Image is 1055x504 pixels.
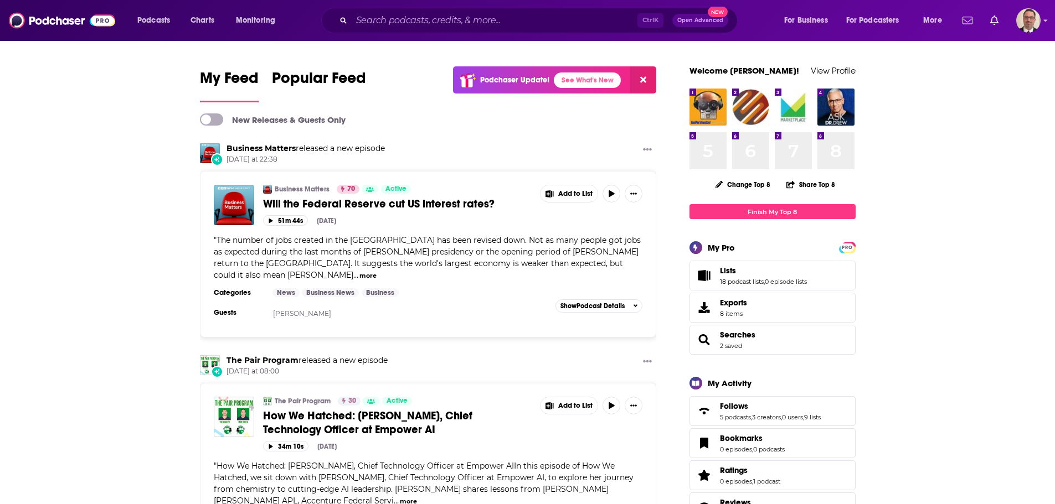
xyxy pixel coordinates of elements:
a: Business Matters [227,143,296,153]
a: 0 episodes [720,445,752,453]
span: Charts [191,13,214,28]
button: open menu [776,12,842,29]
a: See What's New [554,72,621,88]
a: 18 podcast lists [720,278,764,285]
img: Marketplace [775,89,812,126]
span: Ctrl K [637,13,663,28]
span: , [781,413,782,421]
a: Bookmarks [720,433,785,443]
a: My Feed [200,69,259,102]
div: [DATE] [317,443,337,450]
span: [DATE] at 08:00 [227,367,388,376]
a: Popular Feed [272,69,366,102]
img: User Profile [1016,8,1041,33]
span: Exports [720,298,747,308]
img: Business Matters [200,143,220,163]
button: open menu [130,12,184,29]
span: Follows [720,401,748,411]
button: Share Top 8 [786,174,836,195]
a: 0 episodes [720,477,752,485]
a: Business Matters [263,185,272,194]
span: Open Advanced [677,18,723,23]
span: , [752,477,753,485]
h3: Guests [214,308,264,317]
span: 70 [347,184,355,195]
a: PRO [841,243,854,251]
a: Welcome [PERSON_NAME]! [689,65,799,76]
button: open menu [228,12,290,29]
div: Search podcasts, credits, & more... [332,8,748,33]
span: Ratings [689,460,856,490]
img: Will the Federal Reserve cut US interest rates? [214,185,254,225]
a: 5 podcasts [720,413,751,421]
span: How We Hatched: [PERSON_NAME], Chief Technology Officer at Empower AI [263,409,472,437]
span: More [923,13,942,28]
a: 3 creators [752,413,781,421]
a: New Releases & Guests Only [200,113,346,126]
div: New Episode [211,366,223,378]
h3: released a new episode [227,355,388,366]
span: My Feed [200,69,259,94]
a: Ratings [693,467,716,483]
span: For Podcasters [846,13,899,28]
p: Podchaser Update! [480,75,549,85]
button: Open AdvancedNew [672,14,728,27]
span: Show Podcast Details [560,302,625,310]
a: 70 [337,185,359,194]
a: Business News [302,288,359,297]
span: Add to List [558,402,593,410]
span: , [751,413,752,421]
span: Active [385,184,406,195]
span: Will the Federal Reserve cut US interest rates? [263,197,495,211]
span: The number of jobs created in the [GEOGRAPHIC_DATA] has been revised down. Not as many people got... [214,235,641,280]
a: 9 lists [804,413,821,421]
a: 0 podcasts [753,445,785,453]
a: Ratings [720,465,780,475]
a: Will the Federal Reserve cut US interest rates? [263,197,532,211]
a: 2 saved [720,342,742,350]
button: Show More Button [639,355,656,369]
a: Charts [183,12,221,29]
span: Monitoring [236,13,275,28]
span: Searches [720,330,755,340]
div: My Pro [708,242,735,253]
img: How We Hatched: Jennifer Sample, Chief Technology Officer at Empower AI [214,397,254,437]
span: New [708,7,728,17]
a: Business Matters [275,185,330,194]
button: ShowPodcast Details [555,299,643,313]
span: Logged in as PercPodcast [1016,8,1041,33]
img: Podchaser - Follow, Share and Rate Podcasts [9,10,115,31]
div: My Activity [708,378,752,388]
span: , [764,278,765,285]
a: The Pair Program [227,355,299,365]
h3: released a new episode [227,143,385,154]
div: New Episode [211,153,223,165]
a: Follows [693,403,716,419]
span: Follows [689,396,856,426]
span: Searches [689,325,856,355]
a: Lists [720,266,807,276]
a: Rare Earth Exchanges [732,89,769,126]
a: Searches [693,332,716,347]
span: Podcasts [137,13,170,28]
a: How We Hatched: [PERSON_NAME], Chief Technology Officer at Empower AI [263,409,532,437]
a: [PERSON_NAME] [273,309,331,318]
span: 8 items [720,310,747,318]
span: Exports [693,300,716,315]
a: Active [381,185,411,194]
img: The Pair Program [200,355,220,375]
span: Lists [720,266,736,276]
span: Bookmarks [689,428,856,458]
button: Change Top 8 [709,178,778,191]
iframe: Intercom live chat [1017,466,1044,493]
img: Ask Dr. Drew [817,89,855,126]
span: Lists [689,261,856,290]
img: The Pair Program [263,397,272,406]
